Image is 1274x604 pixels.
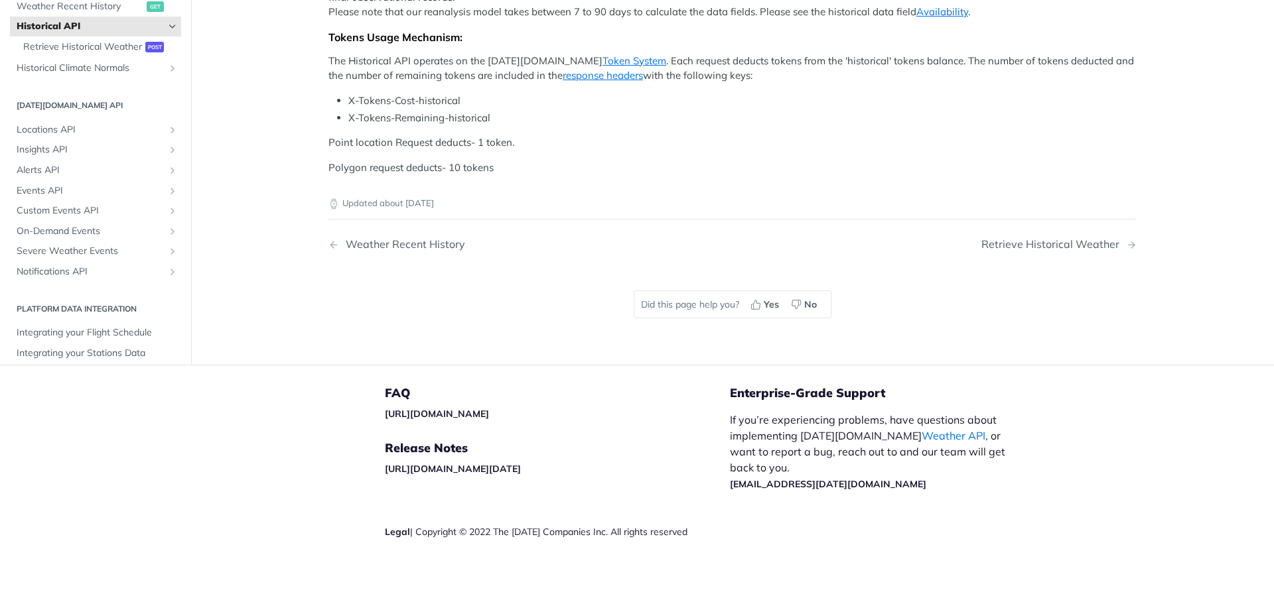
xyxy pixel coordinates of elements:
div: | Copyright © 2022 The [DATE] Companies Inc. All rights reserved [385,525,730,538]
h5: FAQ [385,385,730,401]
a: Severe Weather EventsShow subpages for Severe Weather Events [10,242,181,262]
a: Retrieve Historical Weatherpost [17,37,181,57]
p: Point location Request deducts- 1 token. [328,135,1137,151]
a: On-Demand EventsShow subpages for On-Demand Events [10,221,181,241]
a: Legal [385,526,410,538]
div: Did this page help you? [634,290,831,318]
button: Show subpages for On-Demand Events [167,226,178,237]
span: Integrating your Stations Data [17,347,178,360]
button: Show subpages for Insights API [167,145,178,156]
a: Insights APIShow subpages for Insights API [10,141,181,160]
a: Previous Page: Weather Recent History [328,238,675,251]
a: Alerts APIShow subpages for Alerts API [10,160,181,180]
p: Polygon request deducts- 10 tokens [328,160,1137,176]
h5: Enterprise-Grade Support [730,385,1040,401]
a: Events APIShow subpages for Events API [10,181,181,201]
a: Next Page: Retrieve Historical Weather [981,238,1137,251]
a: [EMAIL_ADDRESS][DATE][DOMAIN_NAME] [730,478,926,490]
span: Locations API [17,123,164,137]
span: Integrating your Flight Schedule [17,327,178,340]
button: Yes [746,294,786,314]
span: Insights API [17,144,164,157]
button: No [786,294,824,314]
nav: Pagination Controls [328,225,1137,264]
span: get [147,1,164,12]
button: Show subpages for Historical Climate Normals [167,63,178,74]
span: Alerts API [17,164,164,177]
span: Notifications API [17,265,164,278]
li: X-Tokens-Cost-historical [348,93,1137,109]
button: Show subpages for Severe Weather Events [167,247,178,257]
h2: [DATE][DOMAIN_NAME] API [10,99,181,111]
a: Historical Climate NormalsShow subpages for Historical Climate Normals [10,58,181,78]
button: Show subpages for Notifications API [167,267,178,277]
h5: Release Notes [385,440,730,456]
span: post [145,42,164,52]
a: response headers [563,69,643,82]
div: Weather Recent History [339,238,465,251]
span: Custom Events API [17,204,164,217]
li: X-Tokens-Remaining-historical [348,111,1137,126]
span: Yes [764,298,779,312]
a: Locations APIShow subpages for Locations API [10,120,181,140]
a: Integrating your Assets [10,364,181,384]
a: Integrating your Stations Data [10,343,181,363]
button: Show subpages for Events API [167,186,178,196]
a: Historical APIHide subpages for Historical API [10,17,181,36]
span: Retrieve Historical Weather [23,40,142,54]
span: On-Demand Events [17,225,164,238]
a: Availability [916,5,968,18]
div: Tokens Usage Mechanism: [328,30,1137,44]
a: Integrating your Flight Schedule [10,324,181,343]
button: Show subpages for Custom Events API [167,206,178,216]
a: Token System [602,54,666,67]
p: Updated about [DATE] [328,197,1137,210]
button: Show subpages for Alerts API [167,165,178,176]
span: Historical API [17,20,164,33]
p: The Historical API operates on the [DATE][DOMAIN_NAME] . Each request deducts tokens from the 'hi... [328,54,1137,84]
h2: Platform DATA integration [10,303,181,315]
a: Notifications APIShow subpages for Notifications API [10,262,181,282]
span: Events API [17,184,164,198]
span: No [804,298,817,312]
span: Severe Weather Events [17,245,164,259]
p: If you’re experiencing problems, have questions about implementing [DATE][DOMAIN_NAME] , or want ... [730,412,1019,491]
a: [URL][DOMAIN_NAME][DATE] [385,463,521,475]
button: Hide subpages for Historical API [167,21,178,32]
a: Weather API [922,429,985,442]
a: Custom Events APIShow subpages for Custom Events API [10,201,181,221]
button: Show subpages for Locations API [167,125,178,135]
div: Retrieve Historical Weather [981,238,1126,251]
span: Historical Climate Normals [17,62,164,75]
a: [URL][DOMAIN_NAME] [385,408,489,420]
